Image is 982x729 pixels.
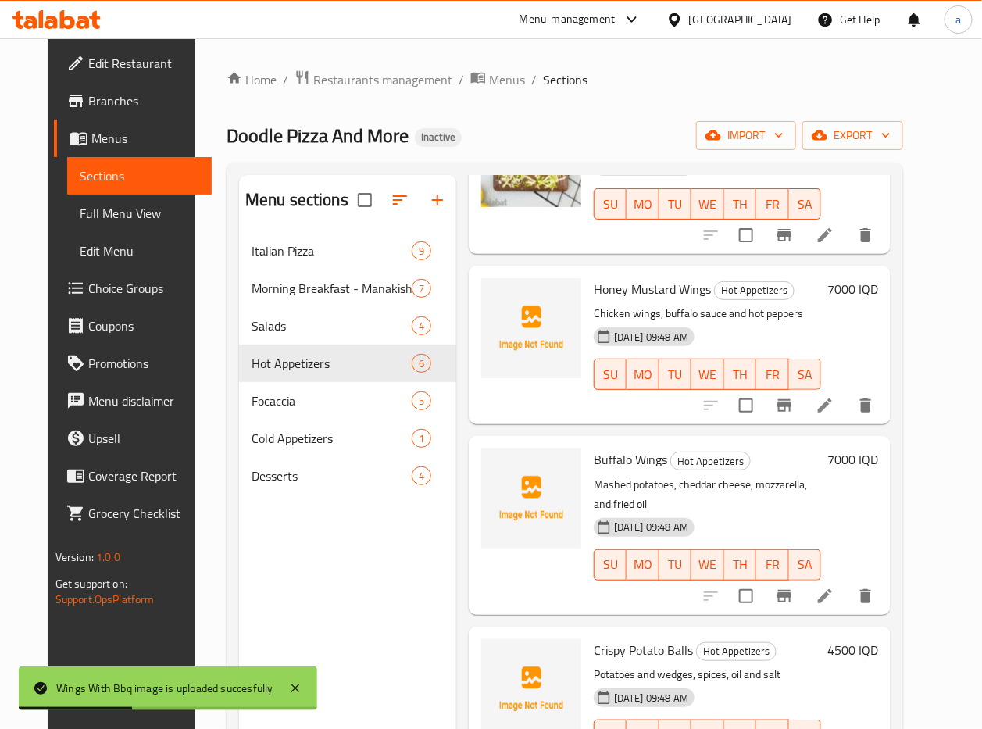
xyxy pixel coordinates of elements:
[766,387,803,424] button: Branch-specific-item
[730,219,762,252] span: Select to update
[415,130,462,144] span: Inactive
[698,553,717,576] span: WE
[697,642,776,660] span: Hot Appetizers
[756,359,788,390] button: FR
[252,279,412,298] span: Morning Breakfast - Manakish
[666,363,685,386] span: TU
[627,549,659,581] button: MO
[54,45,212,82] a: Edit Restaurant
[412,466,431,485] div: items
[691,359,723,390] button: WE
[252,241,412,260] span: Italian Pizza
[67,195,212,232] a: Full Menu View
[67,232,212,270] a: Edit Menu
[481,448,581,549] img: Buffalo Wings
[88,391,199,410] span: Menu disclaimer
[283,70,288,89] li: /
[608,691,695,706] span: [DATE] 09:48 AM
[816,587,834,606] a: Edit menu item
[67,157,212,195] a: Sections
[659,359,691,390] button: TU
[245,188,348,212] h2: Menu sections
[543,70,587,89] span: Sections
[756,188,788,220] button: FR
[239,345,456,382] div: Hot Appetizers6
[795,193,815,216] span: SA
[54,457,212,495] a: Coverage Report
[730,363,750,386] span: TH
[80,241,199,260] span: Edit Menu
[239,226,456,501] nav: Menu sections
[531,70,537,89] li: /
[412,391,431,410] div: items
[412,354,431,373] div: items
[714,281,795,300] div: Hot Appetizers
[295,70,452,90] a: Restaurants management
[594,665,821,684] p: Potatoes and wedges, spices, oil and salt
[594,475,821,514] p: Mashed potatoes, cheddar cheese, mozzarella, and fried oil
[827,278,878,300] h6: 7000 IQD
[54,420,212,457] a: Upsell
[91,129,199,148] span: Menus
[789,188,821,220] button: SA
[88,279,199,298] span: Choice Groups
[415,128,462,147] div: Inactive
[489,70,525,89] span: Menus
[666,193,685,216] span: TU
[670,452,751,470] div: Hot Appetizers
[730,193,750,216] span: TH
[252,466,412,485] span: Desserts
[88,504,199,523] span: Grocery Checklist
[520,10,616,29] div: Menu-management
[88,54,199,73] span: Edit Restaurant
[608,330,695,345] span: [DATE] 09:48 AM
[724,188,756,220] button: TH
[252,354,412,373] span: Hot Appetizers
[671,452,750,470] span: Hot Appetizers
[239,382,456,420] div: Focaccia5
[412,279,431,298] div: items
[239,307,456,345] div: Salads4
[601,193,620,216] span: SU
[54,120,212,157] a: Menus
[633,193,652,216] span: MO
[88,91,199,110] span: Branches
[459,70,464,89] li: /
[55,574,127,594] span: Get support on:
[730,553,750,576] span: TH
[239,457,456,495] div: Desserts4
[239,232,456,270] div: Italian Pizza9
[54,82,212,120] a: Branches
[412,281,430,296] span: 7
[313,70,452,89] span: Restaurants management
[55,547,94,567] span: Version:
[412,394,430,409] span: 5
[54,495,212,532] a: Grocery Checklist
[847,577,884,615] button: delete
[239,270,456,307] div: Morning Breakfast - Manakish7
[633,553,652,576] span: MO
[724,549,756,581] button: TH
[762,363,782,386] span: FR
[88,466,199,485] span: Coverage Report
[789,549,821,581] button: SA
[227,70,903,90] nav: breadcrumb
[470,70,525,90] a: Menus
[239,420,456,457] div: Cold Appetizers1
[627,188,659,220] button: MO
[766,216,803,254] button: Branch-specific-item
[594,188,627,220] button: SU
[96,547,120,567] span: 1.0.0
[412,431,430,446] span: 1
[412,469,430,484] span: 4
[955,11,961,28] span: a
[724,359,756,390] button: TH
[252,429,412,448] span: Cold Appetizers
[594,448,667,471] span: Buffalo Wings
[88,354,199,373] span: Promotions
[601,363,620,386] span: SU
[54,345,212,382] a: Promotions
